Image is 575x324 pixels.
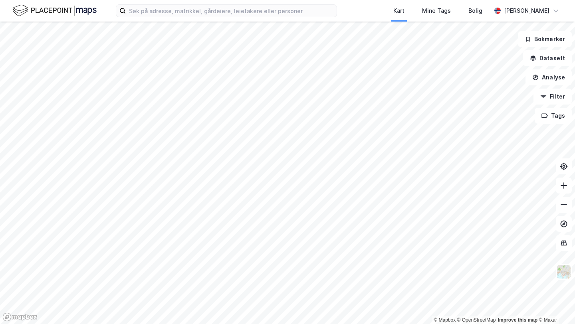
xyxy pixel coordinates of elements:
[525,69,572,85] button: Analyse
[498,317,537,323] a: Improve this map
[533,89,572,105] button: Filter
[535,286,575,324] iframe: Chat Widget
[523,50,572,66] button: Datasett
[535,108,572,124] button: Tags
[556,264,571,279] img: Z
[518,31,572,47] button: Bokmerker
[126,5,337,17] input: Søk på adresse, matrikkel, gårdeiere, leietakere eller personer
[422,6,451,16] div: Mine Tags
[434,317,456,323] a: Mapbox
[2,312,38,322] a: Mapbox homepage
[13,4,97,18] img: logo.f888ab2527a4732fd821a326f86c7f29.svg
[504,6,549,16] div: [PERSON_NAME]
[468,6,482,16] div: Bolig
[457,317,496,323] a: OpenStreetMap
[535,286,575,324] div: Kontrollprogram for chat
[393,6,404,16] div: Kart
